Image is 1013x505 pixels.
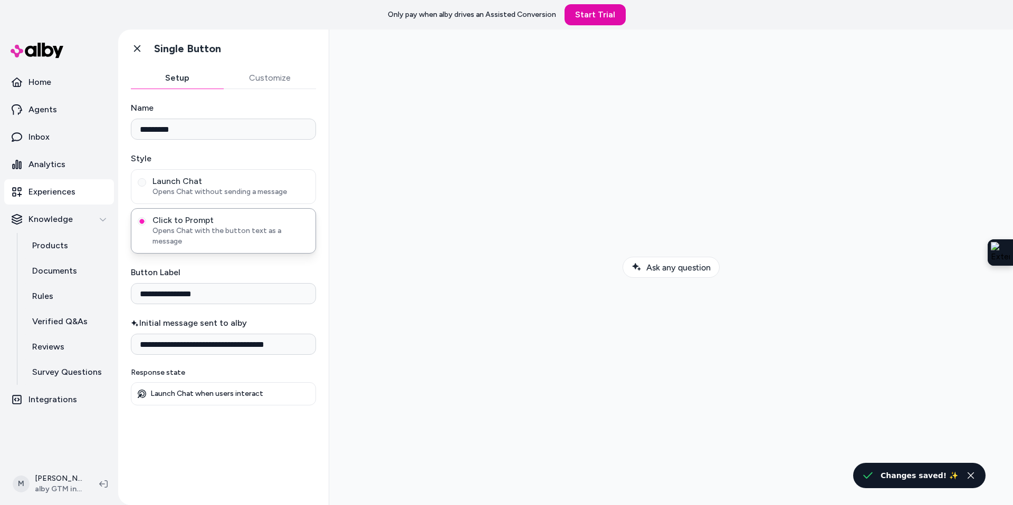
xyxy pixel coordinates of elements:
p: Only pay when alby drives an Assisted Conversion [388,9,556,20]
p: Products [32,239,68,252]
p: Analytics [28,158,65,171]
label: Style [131,152,316,165]
label: Name [131,102,316,114]
div: Changes saved! ✨ [881,469,958,482]
a: Start Trial [565,4,626,25]
button: Close toast [964,469,977,482]
a: Experiences [4,179,114,205]
p: Documents [32,265,77,277]
p: Inbox [28,131,50,143]
span: Launch Chat [152,176,309,187]
p: Agents [28,103,57,116]
p: Integrations [28,393,77,406]
p: Knowledge [28,213,73,226]
a: Verified Q&As [22,309,114,334]
p: Rules [32,290,53,303]
span: alby GTM internal [35,484,82,494]
button: Knowledge [4,207,114,232]
img: Extension Icon [991,242,1010,263]
img: alby Logo [11,43,63,58]
span: Opens Chat with the button text as a message [152,226,309,247]
span: M [13,475,30,492]
p: Home [28,76,51,89]
p: Response state [131,367,316,378]
a: Documents [22,258,114,284]
a: Home [4,70,114,95]
p: [PERSON_NAME] [35,473,82,484]
p: Verified Q&As [32,315,88,328]
button: Setup [131,67,224,89]
a: Inbox [4,124,114,150]
p: Experiences [28,186,75,198]
p: Survey Questions [32,366,102,378]
a: Survey Questions [22,360,114,385]
a: Rules [22,284,114,309]
button: Customize [224,67,317,89]
a: Analytics [4,152,114,177]
button: Click to PromptOpens Chat with the button text as a message [138,217,146,226]
label: Button Label [131,266,316,279]
label: Initial message sent to alby [131,317,316,329]
button: Launch ChatOpens Chat without sending a message [138,178,146,187]
a: Agents [4,97,114,122]
p: Reviews [32,341,64,353]
p: Launch Chat when users interact [150,389,263,399]
span: Opens Chat without sending a message [152,187,309,197]
a: Integrations [4,387,114,412]
a: Reviews [22,334,114,360]
span: Click to Prompt [152,215,309,226]
h1: Single Button [154,42,221,55]
a: Products [22,233,114,258]
button: M[PERSON_NAME]alby GTM internal [6,467,91,501]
